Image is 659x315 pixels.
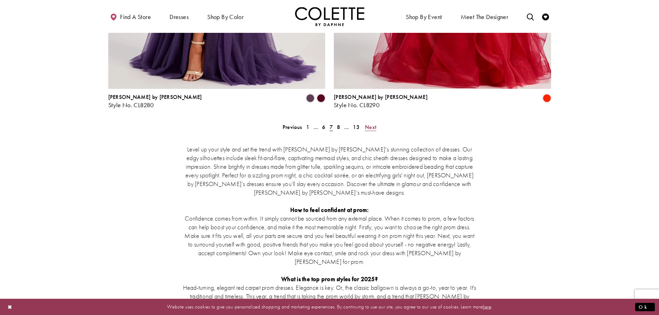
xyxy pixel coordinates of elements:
p: Head-turning, elegant red carpet prom dresses. Elegance is key. Or, the classic ballgown is alway... [183,283,477,309]
span: 6 [322,123,325,131]
span: 1 [306,123,309,131]
a: 1 [304,122,311,132]
span: ... [313,123,318,131]
span: Current page [328,122,335,132]
div: Colette by Daphne Style No. CL8290 [334,94,428,109]
span: [PERSON_NAME] by [PERSON_NAME] [334,93,428,101]
strong: How to feel confident at prom: [290,206,369,214]
a: 8 [335,122,342,132]
i: Burgundy [317,94,325,102]
p: Website uses cookies to give you personalized shopping and marketing experiences. By continuing t... [50,302,609,312]
a: here [483,303,491,310]
span: Find a store [120,13,151,20]
span: Next [365,123,376,131]
span: 13 [353,123,359,131]
a: Check Wishlist [540,7,551,26]
p: Level up your style and set the trend with [PERSON_NAME] by [PERSON_NAME]’s stunning collection o... [183,145,477,197]
div: Colette by Daphne Style No. CL8280 [108,94,202,109]
span: Dresses [170,13,189,20]
span: Shop By Event [404,7,443,26]
span: Previous [283,123,302,131]
i: Plum [306,94,314,102]
a: Next Page [363,122,378,132]
p: Confidence comes from within. It simply cannot be sourced from any external place. When it comes ... [183,214,477,266]
a: Toggle search [525,7,536,26]
button: Close Dialog [4,301,16,313]
span: 8 [337,123,340,131]
span: Style No. CL8290 [334,101,379,109]
a: Find a store [108,7,153,26]
a: ... [342,122,351,132]
a: 6 [320,122,327,132]
a: Visit Home Page [295,7,364,26]
span: ... [344,123,349,131]
span: Style No. CL8280 [108,101,154,109]
a: ... [311,122,320,132]
span: Shop by color [207,13,244,20]
span: Shop by color [205,7,245,26]
a: Meet the designer [459,7,510,26]
img: Colette by Daphne [295,7,364,26]
strong: What is the top prom styles for 2025? [281,275,378,283]
span: Meet the designer [461,13,509,20]
a: 13 [351,122,361,132]
span: Shop By Event [406,13,442,20]
button: Submit Dialog [635,303,655,311]
i: Scarlet [543,94,551,102]
span: [PERSON_NAME] by [PERSON_NAME] [108,93,202,101]
span: 7 [330,123,333,131]
a: Prev Page [281,122,304,132]
span: Dresses [168,7,190,26]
